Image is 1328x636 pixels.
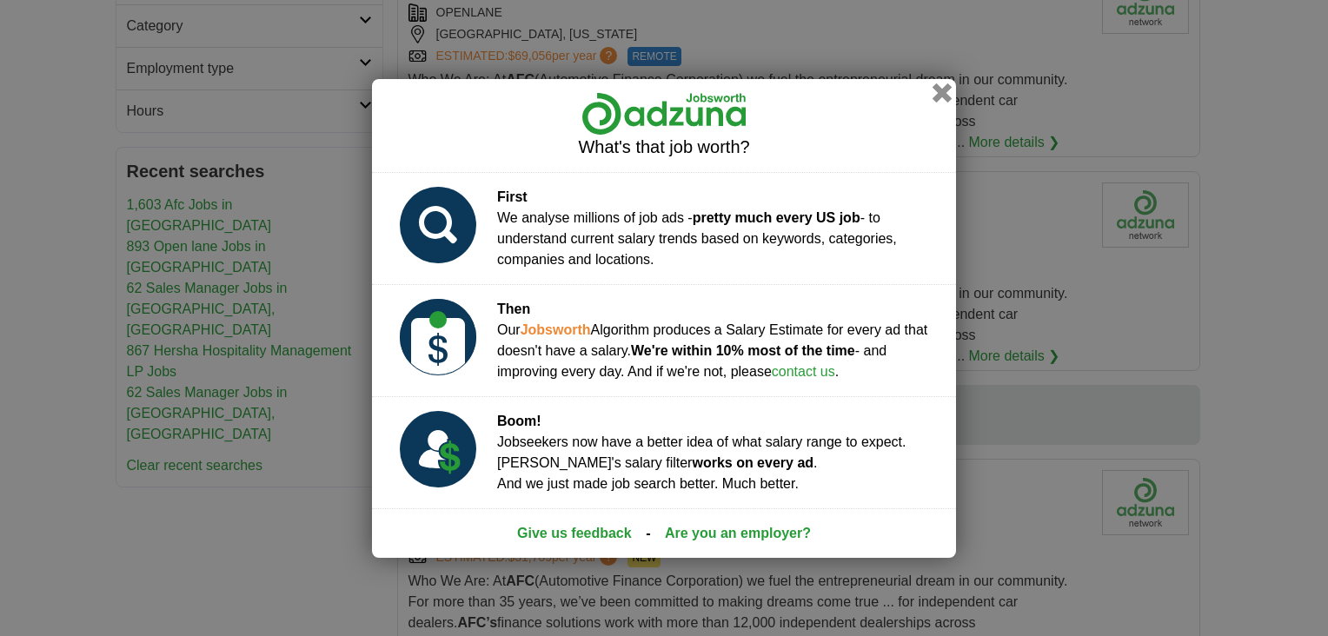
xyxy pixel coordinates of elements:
strong: We're within 10% most of the time [631,343,855,358]
strong: Jobsworth [521,322,591,337]
a: Are you an employer? [665,523,811,544]
img: salary_prediction_3_USD.svg [400,411,476,487]
strong: works on every ad [692,455,813,470]
img: salary_prediction_2_USD.svg [400,299,476,375]
a: contact us [772,364,835,379]
div: Jobseekers now have a better idea of what salary range to expect. [PERSON_NAME]'s salary filter .... [497,411,906,494]
img: salary_prediction_1.svg [400,187,476,263]
strong: Boom! [497,414,541,428]
strong: pretty much every US job [693,210,860,225]
span: - [646,523,650,544]
div: We analyse millions of job ads - - to understand current salary trends based on keywords, categor... [497,187,942,270]
strong: Then [497,301,530,316]
h2: What's that job worth? [386,136,942,158]
a: Give us feedback [517,523,632,544]
div: Our Algorithm produces a Salary Estimate for every ad that doesn't have a salary. - and improving... [497,299,942,382]
strong: First [497,189,528,204]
